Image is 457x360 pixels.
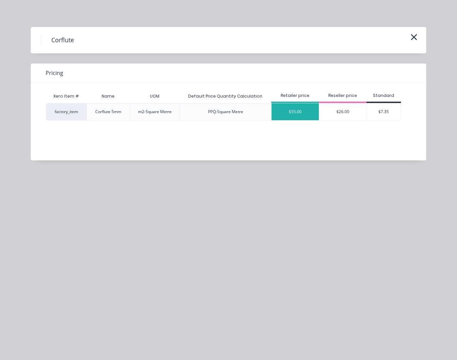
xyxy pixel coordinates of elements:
[46,89,86,103] div: Xero Item #
[367,103,401,120] div: $7.35
[41,34,84,47] h4: Corflute
[183,88,268,105] div: Default Price Quantity Calculation
[319,93,366,99] div: Reseller price
[271,93,319,99] div: Retailer price
[319,103,366,120] div: $26.00
[46,103,86,121] div: factory_item
[46,69,63,77] span: Pricing
[272,103,319,120] div: $55.00
[145,88,165,105] div: UOM
[95,109,121,115] div: Corflute 5mm
[138,109,172,115] div: m2-Square Metre
[208,109,243,115] div: PPQ-Square Metre
[366,93,401,99] div: Standard
[96,88,120,105] div: Name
